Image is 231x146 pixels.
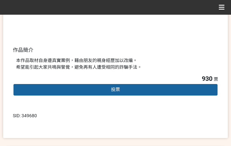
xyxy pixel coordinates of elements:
[13,113,37,118] span: SID: 349680
[13,47,33,53] span: 作品簡介
[16,57,215,71] div: 本作品取材自身邊真實案例，藉由朋友的親身經歷加以改編。 希望能引起大家共鳴與警覺，避免再有人遭受相同的詐騙手法。
[202,75,212,82] span: 930
[214,77,218,82] span: 票
[111,87,120,92] span: 投票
